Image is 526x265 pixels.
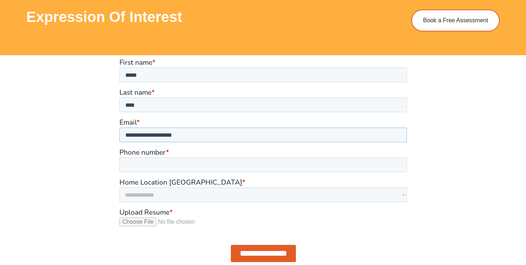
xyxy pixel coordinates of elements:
iframe: Chat Widget [401,182,526,265]
a: Book a Free Assessment [411,10,500,31]
span: Book a Free Assessment [423,18,488,23]
h3: Expression of Interest [26,10,399,24]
